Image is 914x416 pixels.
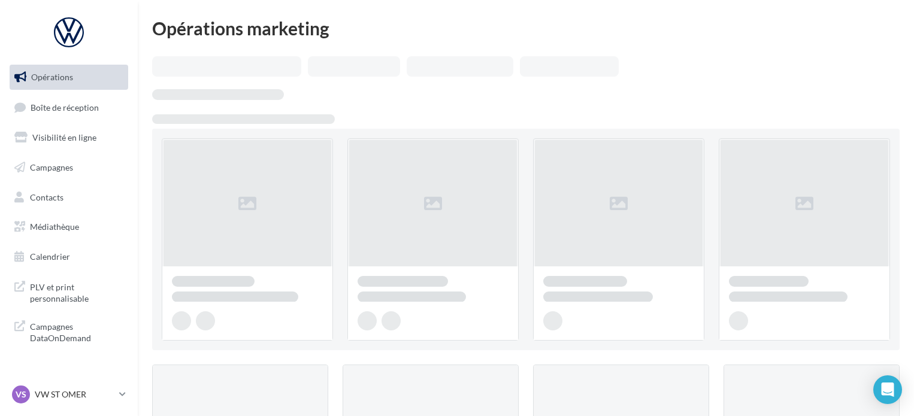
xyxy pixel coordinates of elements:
a: Opérations [7,65,131,90]
a: PLV et print personnalisable [7,274,131,309]
a: Calendrier [7,244,131,269]
span: VS [16,388,26,400]
span: Calendrier [30,251,70,262]
span: Campagnes [30,162,73,172]
span: PLV et print personnalisable [30,279,123,305]
a: VS VW ST OMER [10,383,128,406]
a: Campagnes DataOnDemand [7,314,131,349]
a: Campagnes [7,155,131,180]
a: Médiathèque [7,214,131,239]
span: Boîte de réception [31,102,99,112]
a: Visibilité en ligne [7,125,131,150]
div: Open Intercom Messenger [873,375,902,404]
p: VW ST OMER [35,388,114,400]
span: Visibilité en ligne [32,132,96,142]
div: Opérations marketing [152,19,900,37]
span: Contacts [30,192,63,202]
a: Contacts [7,185,131,210]
span: Médiathèque [30,221,79,232]
span: Opérations [31,72,73,82]
a: Boîte de réception [7,95,131,120]
span: Campagnes DataOnDemand [30,318,123,344]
